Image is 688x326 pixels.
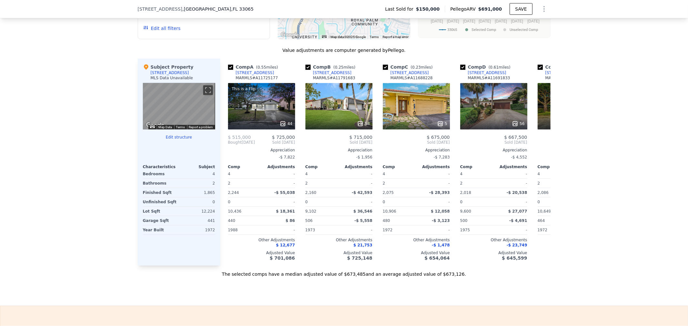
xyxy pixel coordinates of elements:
[383,164,416,169] div: Comp
[159,125,172,129] button: Map Data
[228,172,231,176] span: 4
[228,200,231,204] span: 0
[383,179,415,188] div: 2
[511,155,527,159] span: -$ 4,552
[356,155,372,159] span: -$ 1,956
[305,70,352,75] a: [STREET_ADDRESS]
[460,200,463,204] span: 0
[180,225,215,235] div: 1972
[263,225,295,235] div: -
[354,218,372,223] span: -$ 5,558
[151,70,189,75] div: [STREET_ADDRESS]
[180,179,215,188] div: 2
[538,190,549,195] span: 2,086
[460,164,494,169] div: Comp
[305,179,338,188] div: 2
[228,209,242,214] span: 10,436
[538,64,590,70] div: Comp E
[504,135,527,140] span: $ 667,500
[228,164,262,169] div: Comp
[538,140,605,145] span: Sold [DATE]
[231,86,257,92] div: This is a Flip
[460,190,471,195] span: 2,018
[383,200,385,204] span: 0
[447,28,457,32] text: 33065
[391,75,433,81] div: MARMLS # A11688228
[418,197,450,206] div: -
[437,120,447,127] div: 5
[460,148,527,153] div: Appreciation
[145,121,166,129] img: Google
[478,6,502,12] span: $691,000
[383,148,450,153] div: Appreciation
[228,179,260,188] div: 2
[180,169,215,178] div: 4
[431,209,450,214] span: $ 12,058
[228,148,295,153] div: Appreciation
[512,120,524,127] div: 56
[280,120,292,127] div: 44
[510,28,538,32] text: Unselected Comp
[472,28,496,32] text: Selected Comp
[143,179,178,188] div: Bathrooms
[468,70,506,75] div: [STREET_ADDRESS]
[354,243,373,247] span: $ 21,753
[340,169,373,178] div: -
[151,75,193,81] div: MLS Data Unavailable
[538,250,605,255] div: Adjusted Value
[179,164,215,169] div: Subject
[203,85,213,95] button: Toggle fullscreen view
[143,25,181,32] button: Edit all filters
[180,216,215,225] div: 441
[228,218,235,223] span: 440
[385,6,416,12] span: Last Sold for
[189,125,213,129] a: Report a problem
[180,207,215,216] div: 12,224
[418,225,450,235] div: -
[347,255,372,261] span: $ 725,148
[263,169,295,178] div: -
[538,3,551,15] button: Show Options
[228,135,251,140] span: $ 515,000
[236,75,278,81] div: MARMLS # A11725177
[145,121,166,129] a: Open this area in Google Maps (opens a new window)
[538,148,605,153] div: Appreciation
[335,65,344,70] span: 0.25
[138,266,551,277] div: The selected comps have a median adjusted value of $673,485 and an average adjusted value of $673...
[143,225,178,235] div: Year Built
[412,65,421,70] span: 0.23
[228,237,295,243] div: Other Adjustments
[418,169,450,178] div: -
[331,65,358,70] span: ( miles)
[305,140,373,145] span: Sold [DATE]
[486,65,513,70] span: ( miles)
[508,209,527,214] span: $ 27,077
[339,164,373,169] div: Adjustments
[143,64,194,70] div: Subject Property
[143,207,178,216] div: Lot Sqft
[432,218,450,223] span: -$ 3,123
[228,70,274,75] a: [STREET_ADDRESS]
[305,200,308,204] span: 0
[495,169,527,178] div: -
[383,140,450,145] span: Sold [DATE]
[370,35,379,39] a: Terms (opens in new tab)
[176,125,185,129] a: Terms (opens in new tab)
[408,65,435,70] span: ( miles)
[460,218,468,223] span: 500
[279,155,295,159] span: -$ 7,822
[305,164,339,169] div: Comp
[460,225,493,235] div: 1975
[383,70,429,75] a: [STREET_ADDRESS]
[460,209,471,214] span: 9,600
[313,70,352,75] div: [STREET_ADDRESS]
[182,6,254,12] span: , [GEOGRAPHIC_DATA]
[538,200,540,204] span: 0
[228,64,281,70] div: Comp A
[538,70,584,75] a: [STREET_ADDRESS]
[285,218,295,223] span: $ 86
[262,164,295,169] div: Adjustments
[228,225,260,235] div: 1988
[507,243,527,247] span: -$ 23,749
[391,70,429,75] div: [STREET_ADDRESS]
